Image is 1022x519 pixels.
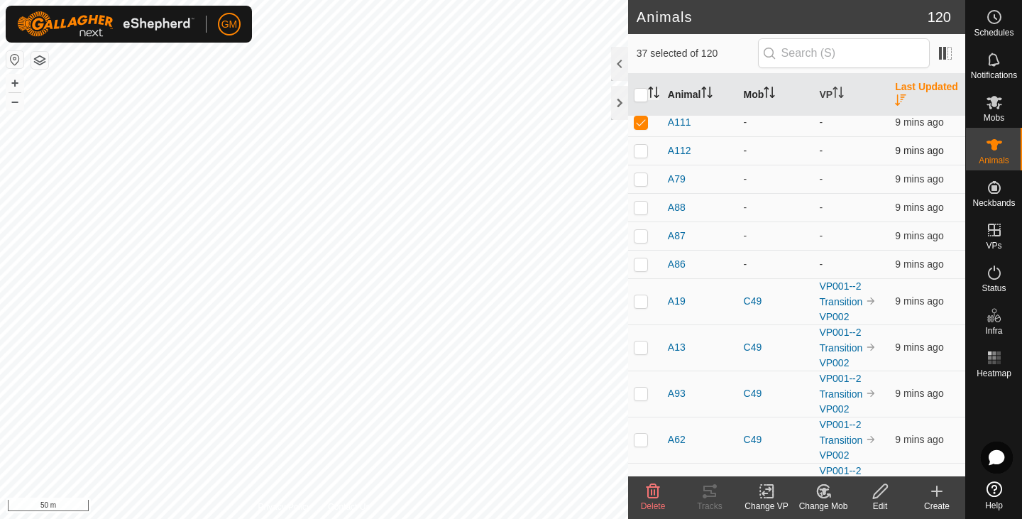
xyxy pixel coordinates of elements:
app-display-virtual-paddock-transition: - [819,116,823,128]
div: C49 [744,432,808,447]
img: Gallagher Logo [17,11,194,37]
div: Create [908,500,965,513]
span: 18 Aug 2025, 12:42 pm [895,295,943,307]
span: 18 Aug 2025, 12:42 pm [895,342,943,353]
a: VP001--2 Transition [819,465,862,492]
th: Last Updated [889,74,965,116]
span: A86 [668,257,686,272]
button: Reset Map [6,51,23,68]
span: Animals [979,156,1009,165]
h2: Animals [637,9,928,26]
a: VP002 [819,403,849,415]
span: 120 [928,6,951,28]
span: A79 [668,172,686,187]
span: A88 [668,200,686,215]
p-sorticon: Activate to sort [648,89,659,100]
a: VP002 [819,311,849,322]
div: Change Mob [795,500,852,513]
th: Mob [738,74,814,116]
p-sorticon: Activate to sort [764,89,775,100]
div: - [744,200,808,215]
span: Notifications [971,71,1017,80]
span: A19 [668,294,686,309]
app-display-virtual-paddock-transition: - [819,258,823,270]
a: Help [966,476,1022,515]
span: Mobs [984,114,1004,122]
span: A112 [668,143,691,158]
app-display-virtual-paddock-transition: - [819,202,823,213]
div: C49 [744,386,808,401]
span: 18 Aug 2025, 12:42 pm [895,258,943,270]
img: to [865,342,877,353]
div: C49 [744,294,808,309]
th: VP [813,74,889,116]
a: VP002 [819,449,849,461]
span: 18 Aug 2025, 12:42 pm [895,434,943,445]
th: Animal [662,74,738,116]
a: VP001--2 Transition [819,280,862,307]
button: Map Layers [31,52,48,69]
app-display-virtual-paddock-transition: - [819,230,823,241]
span: 18 Aug 2025, 12:43 pm [895,230,943,241]
div: - [744,229,808,244]
a: VP001--2 Transition [819,419,862,446]
div: - [744,115,808,130]
span: VPs [986,241,1001,250]
div: - [744,257,808,272]
a: VP001--2 Transition [819,327,862,354]
span: Help [985,501,1003,510]
input: Search (S) [758,38,930,68]
div: Tracks [681,500,738,513]
span: 18 Aug 2025, 12:43 pm [895,116,943,128]
span: A13 [668,340,686,355]
span: Schedules [974,28,1013,37]
p-sorticon: Activate to sort [701,89,713,100]
span: 37 selected of 120 [637,46,758,61]
div: - [744,172,808,187]
span: A62 [668,432,686,447]
span: 18 Aug 2025, 12:43 pm [895,145,943,156]
div: C49 [744,340,808,355]
button: + [6,75,23,92]
div: Change VP [738,500,795,513]
button: – [6,93,23,110]
div: - [744,143,808,158]
p-sorticon: Activate to sort [833,89,844,100]
span: A93 [668,386,686,401]
span: A111 [668,115,691,130]
span: Infra [985,327,1002,335]
app-display-virtual-paddock-transition: - [819,173,823,185]
app-display-virtual-paddock-transition: - [819,145,823,156]
img: to [865,434,877,445]
img: to [865,295,877,307]
span: GM [221,17,238,32]
span: Heatmap [977,369,1011,378]
p-sorticon: Activate to sort [895,97,906,108]
a: VP002 [819,357,849,368]
img: to [865,388,877,399]
a: Privacy Policy [258,501,311,513]
span: A87 [668,229,686,244]
span: 18 Aug 2025, 12:42 pm [895,388,943,399]
span: Delete [641,501,666,511]
a: Contact Us [328,501,370,513]
div: Edit [852,500,908,513]
span: 18 Aug 2025, 12:43 pm [895,173,943,185]
span: Status [982,284,1006,293]
span: 18 Aug 2025, 12:43 pm [895,202,943,213]
a: VP001--2 Transition [819,373,862,400]
span: Neckbands [972,199,1015,207]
